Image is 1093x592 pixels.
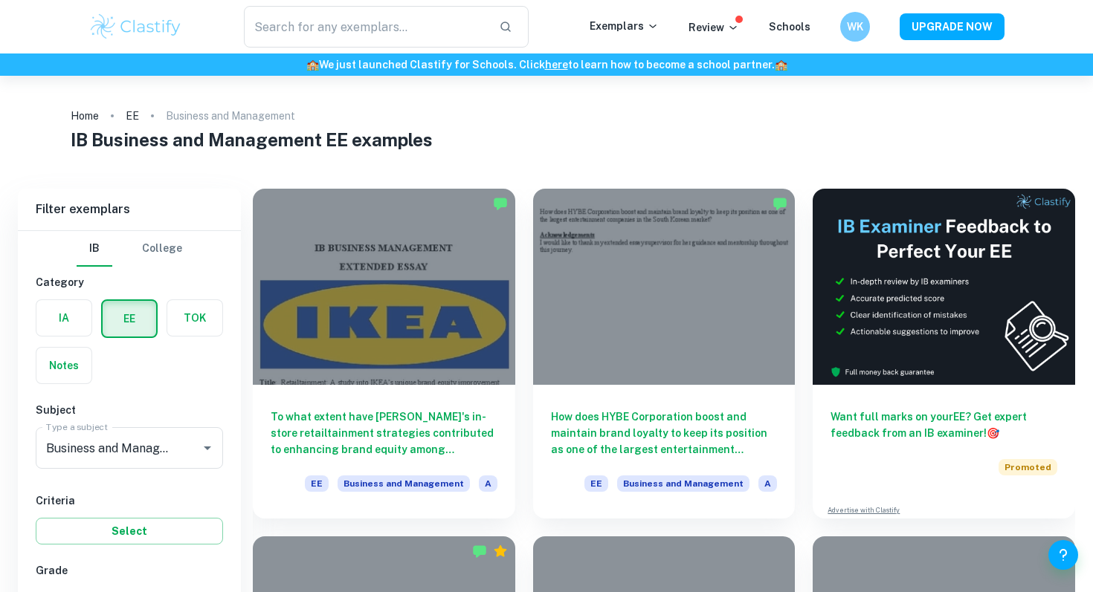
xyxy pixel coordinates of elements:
[88,12,183,42] img: Clastify logo
[18,189,241,230] h6: Filter exemplars
[126,105,139,126] a: EE
[305,475,329,492] span: EE
[813,189,1075,385] img: Thumbnail
[689,19,739,36] p: Review
[584,475,608,492] span: EE
[900,13,1005,40] button: UPGRADE NOW
[775,59,787,71] span: 🏫
[271,409,497,458] h6: To what extent have [PERSON_NAME]'s in-store retailtainment strategies contributed to enhancing b...
[36,274,223,290] h6: Category
[840,12,870,42] button: WK
[479,475,497,492] span: A
[71,126,1022,153] h1: IB Business and Management EE examples
[253,189,515,518] a: To what extent have [PERSON_NAME]'s in-store retailtainment strategies contributed to enhancing b...
[758,475,777,492] span: A
[1048,540,1078,570] button: Help and Feedback
[77,231,112,267] button: IB
[472,544,487,559] img: Marked
[493,544,508,559] div: Premium
[36,562,223,579] h6: Grade
[590,18,659,34] p: Exemplars
[36,492,223,509] h6: Criteria
[831,409,1057,441] h6: Want full marks on your EE ? Get expert feedback from an IB examiner!
[987,427,999,439] span: 🎯
[36,402,223,418] h6: Subject
[167,300,222,336] button: TOK
[103,301,156,336] button: EE
[244,6,487,48] input: Search for any exemplars...
[617,475,749,492] span: Business and Management
[36,518,223,544] button: Select
[46,420,108,433] label: Type a subject
[142,231,182,267] button: College
[769,21,810,33] a: Schools
[551,409,778,458] h6: How does HYBE Corporation boost and maintain brand loyalty to keep its position as one of the lar...
[197,438,218,458] button: Open
[999,459,1057,475] span: Promoted
[71,105,99,126] a: Home
[533,189,796,518] a: How does HYBE Corporation boost and maintain brand loyalty to keep its position as one of the lar...
[545,59,568,71] a: here
[36,348,91,383] button: Notes
[306,59,319,71] span: 🏫
[3,56,1090,73] h6: We just launched Clastify for Schools. Click to learn how to become a school partner.
[773,196,787,211] img: Marked
[36,300,91,336] button: IA
[338,475,470,492] span: Business and Management
[493,196,508,211] img: Marked
[813,189,1075,518] a: Want full marks on yourEE? Get expert feedback from an IB examiner!PromotedAdvertise with Clastify
[847,19,864,35] h6: WK
[166,108,295,124] p: Business and Management
[828,505,900,515] a: Advertise with Clastify
[77,231,182,267] div: Filter type choice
